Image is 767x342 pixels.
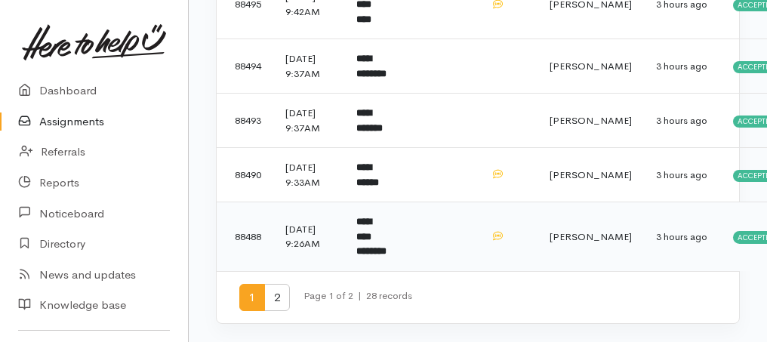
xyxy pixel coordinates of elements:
[217,39,273,94] td: 88494
[656,230,707,243] time: 3 hours ago
[264,284,290,312] span: 2
[217,148,273,202] td: 88490
[273,94,344,148] td: [DATE] 9:37AM
[273,148,344,202] td: [DATE] 9:33AM
[239,284,265,312] span: 1
[273,202,344,271] td: [DATE] 9:26AM
[358,289,362,302] span: |
[656,168,707,181] time: 3 hours ago
[550,114,632,127] span: [PERSON_NAME]
[217,202,273,271] td: 88488
[550,60,632,72] span: [PERSON_NAME]
[656,114,707,127] time: 3 hours ago
[550,168,632,181] span: [PERSON_NAME]
[303,284,412,324] small: Page 1 of 2 28 records
[550,230,632,243] span: [PERSON_NAME]
[273,39,344,94] td: [DATE] 9:37AM
[217,94,273,148] td: 88493
[656,60,707,72] time: 3 hours ago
